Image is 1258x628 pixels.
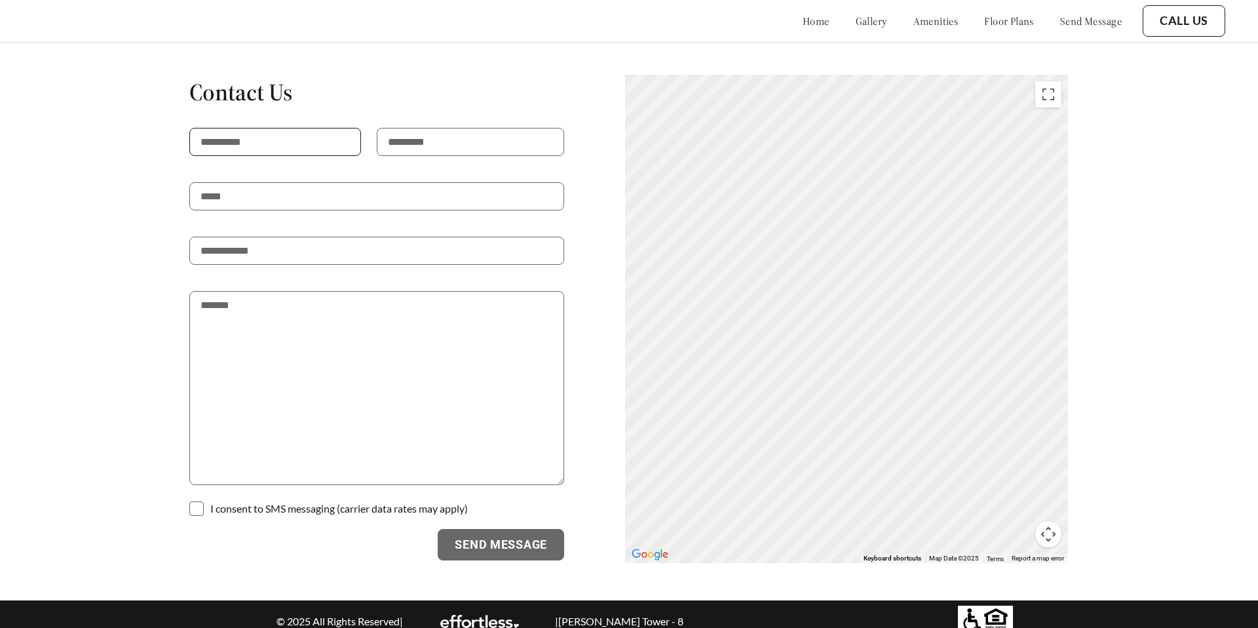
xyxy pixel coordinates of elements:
[1035,521,1061,547] button: Map camera controls
[803,14,829,28] a: home
[856,14,887,28] a: gallery
[987,555,1004,562] a: Terms (opens in new tab)
[1160,14,1208,28] a: Call Us
[628,546,672,563] a: Open this area in Google Maps (opens a new window)
[270,615,410,627] p: © 2025 All Rights Reserved |
[440,615,519,628] img: EA Logo
[438,529,564,560] button: Send Message
[984,14,1034,28] a: floor plans
[913,14,959,28] a: amenities
[1012,555,1064,562] a: Report a map error
[628,546,672,563] img: Google
[1060,14,1122,28] a: send message
[929,555,979,562] span: Map Data ©2025
[1035,81,1061,108] button: Toggle fullscreen view
[864,554,921,563] button: Keyboard shortcuts
[1143,5,1225,37] button: Call Us
[189,77,564,107] h1: Contact Us
[549,615,689,627] p: | [PERSON_NAME] Tower - 8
